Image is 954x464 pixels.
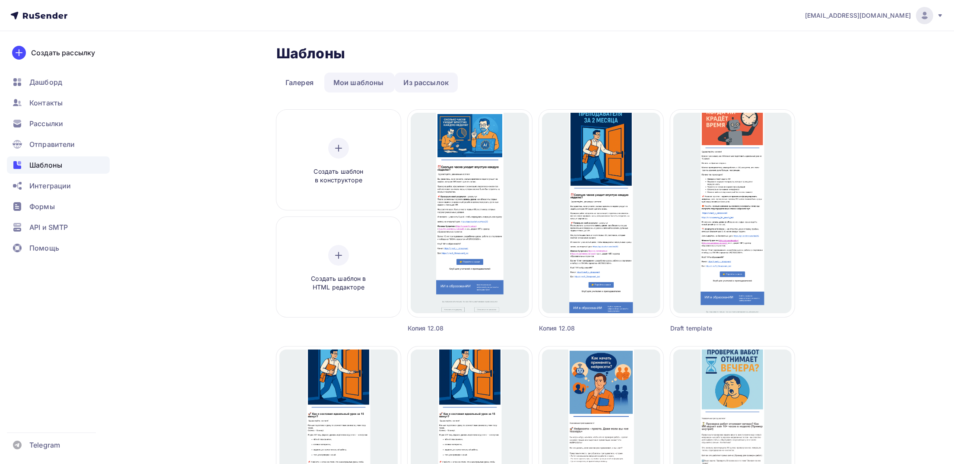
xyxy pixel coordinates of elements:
span: Формы [29,201,55,212]
span: Telegram [29,440,60,450]
div: Draft template [670,324,764,333]
a: Дашборд [7,73,110,91]
span: Создать шаблон в конструкторе [298,167,380,185]
span: Дашборд [29,77,62,87]
span: [EMAIL_ADDRESS][DOMAIN_NAME] [805,11,911,20]
span: Рассылки [29,118,63,129]
span: Шаблоны [29,160,62,170]
div: Копия 12.08 [408,324,501,333]
span: API и SMTP [29,222,68,232]
a: Галерея [276,73,323,92]
a: Отправители [7,136,110,153]
a: Из рассылок [395,73,458,92]
span: Интеграции [29,181,71,191]
a: Мои шаблоны [324,73,393,92]
h2: Шаблоны [276,45,345,62]
span: Контакты [29,98,63,108]
div: Создать рассылку [31,48,95,58]
span: Помощь [29,243,59,253]
a: Шаблоны [7,156,110,174]
a: Формы [7,198,110,215]
span: Отправители [29,139,75,149]
a: Контакты [7,94,110,111]
a: Рассылки [7,115,110,132]
span: Создать шаблон в HTML редакторе [298,274,380,292]
div: Копия 12.08 [539,324,632,333]
a: [EMAIL_ADDRESS][DOMAIN_NAME] [805,7,944,24]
